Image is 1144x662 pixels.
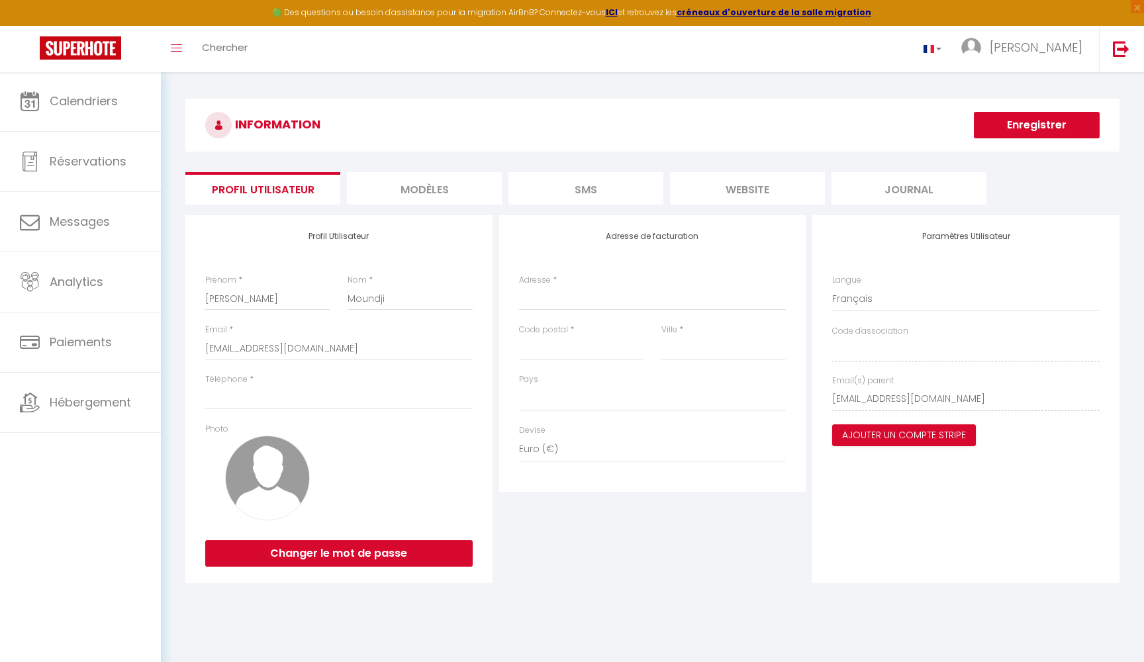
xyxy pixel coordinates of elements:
a: créneaux d'ouverture de la salle migration [677,7,871,18]
a: ICI [606,7,618,18]
li: MODÈLES [347,172,502,205]
li: Journal [832,172,986,205]
span: Calendriers [50,93,118,109]
img: ... [961,38,981,58]
span: Messages [50,213,110,230]
span: Hébergement [50,394,131,410]
button: Changer le mot de passe [205,540,473,567]
a: Chercher [192,26,258,72]
h4: Profil Utilisateur [205,232,473,241]
li: website [670,172,825,205]
label: Ville [661,324,677,336]
span: Paiements [50,334,112,350]
label: Code d'association [832,325,908,338]
h4: Adresse de facturation [519,232,787,241]
label: Langue [832,274,861,287]
span: Chercher [202,40,248,54]
button: Enregistrer [974,112,1100,138]
span: Réservations [50,153,126,169]
h3: INFORMATION [185,99,1120,152]
h4: Paramètres Utilisateur [832,232,1100,241]
label: Code postal [519,324,568,336]
label: Nom [348,274,367,287]
label: Photo [205,423,228,436]
span: Analytics [50,273,103,290]
label: Email [205,324,227,336]
li: Profil Utilisateur [185,172,340,205]
label: Devise [519,424,546,437]
label: Adresse [519,274,551,287]
img: logout [1113,40,1129,57]
img: Super Booking [40,36,121,60]
a: ... [PERSON_NAME] [951,26,1099,72]
label: Téléphone [205,373,248,386]
span: [PERSON_NAME] [990,39,1082,56]
label: Pays [519,373,538,386]
li: SMS [508,172,663,205]
img: avatar.png [225,436,310,520]
button: Ajouter un compte Stripe [832,424,976,447]
label: Prénom [205,274,236,287]
label: Email(s) parent [832,375,894,387]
